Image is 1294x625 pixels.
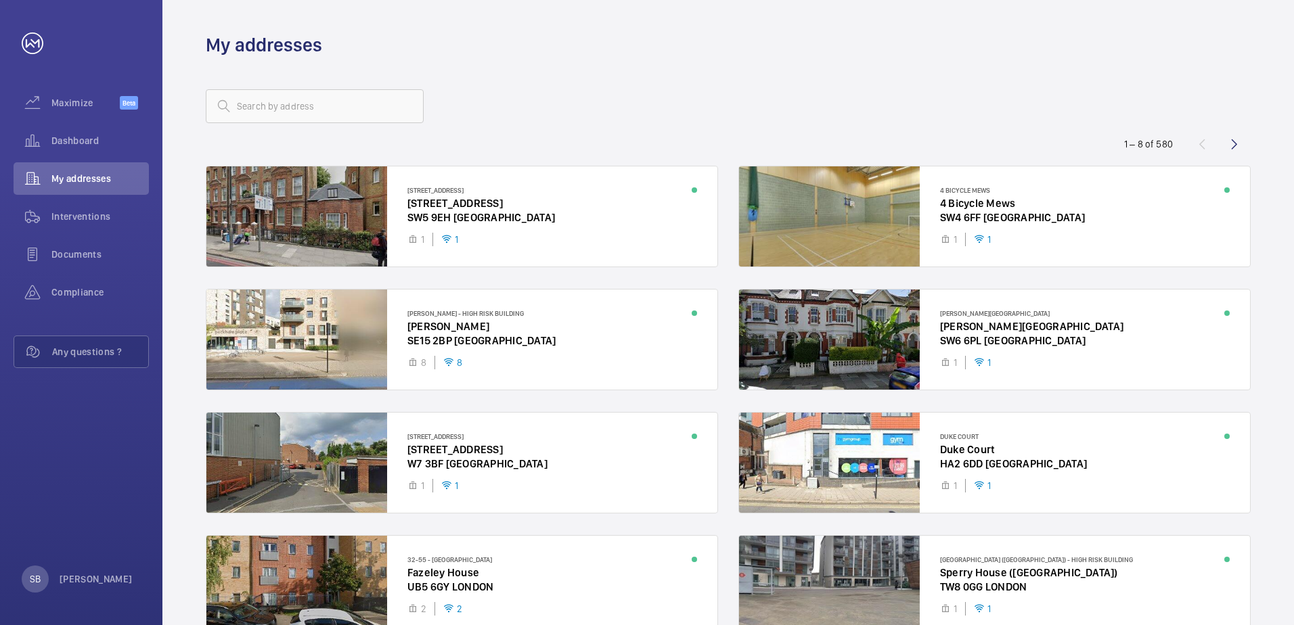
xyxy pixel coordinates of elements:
p: [PERSON_NAME] [60,572,133,586]
span: Interventions [51,210,149,223]
p: SB [30,572,41,586]
span: Compliance [51,285,149,299]
input: Search by address [206,89,424,123]
span: Documents [51,248,149,261]
h1: My addresses [206,32,322,57]
span: Any questions ? [52,345,148,358]
span: Dashboard [51,134,149,147]
span: Beta [120,96,138,110]
span: Maximize [51,96,120,110]
div: 1 – 8 of 580 [1124,137,1173,151]
span: My addresses [51,172,149,185]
